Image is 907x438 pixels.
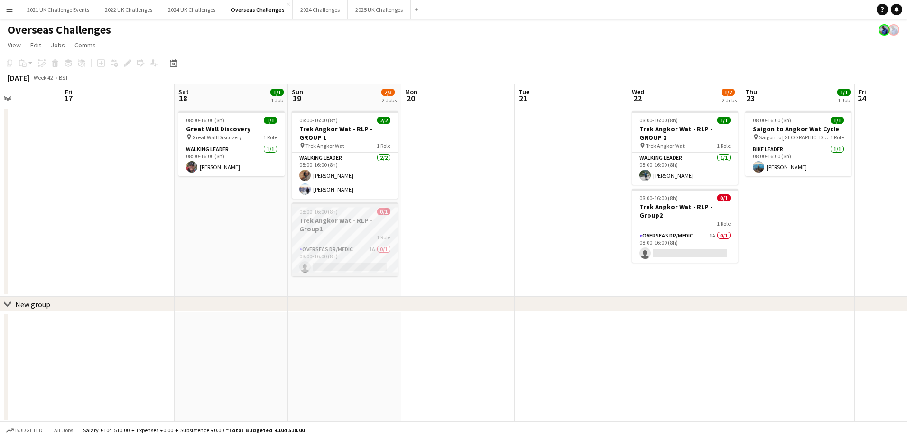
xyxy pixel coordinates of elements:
[263,134,277,141] span: 1 Role
[299,208,338,215] span: 08:00-16:00 (8h)
[59,74,68,81] div: BST
[382,97,397,104] div: 2 Jobs
[879,24,890,36] app-user-avatar: Andy Baker
[745,125,851,133] h3: Saigon to Angkor Wat Cycle
[722,97,737,104] div: 2 Jobs
[52,427,75,434] span: All jobs
[160,0,223,19] button: 2024 UK Challenges
[632,189,738,263] app-job-card: 08:00-16:00 (8h)0/1Trek Angkor Wat - RLP - Group21 RoleOverseas Dr/Medic1A0/108:00-16:00 (8h)
[305,142,344,149] span: Trek Angkor Wat
[632,153,738,185] app-card-role: Walking Leader1/108:00-16:00 (8h)[PERSON_NAME]
[292,216,398,233] h3: Trek Angkor Wat - RLP - Group1
[15,427,43,434] span: Budgeted
[97,0,160,19] button: 2022 UK Challenges
[632,125,738,142] h3: Trek Angkor Wat - RLP - GROUP 2
[717,142,731,149] span: 1 Role
[646,142,685,149] span: Trek Angkor Wat
[178,125,285,133] h3: Great Wall Discovery
[859,88,866,96] span: Fri
[404,93,417,104] span: 20
[632,111,738,185] app-job-card: 08:00-16:00 (8h)1/1Trek Angkor Wat - RLP - GROUP 2 Trek Angkor Wat1 RoleWalking Leader1/108:00-16...
[19,0,97,19] button: 2021 UK Challenge Events
[65,88,73,96] span: Fri
[348,0,411,19] button: 2025 UK Challenges
[717,194,731,201] span: 0/1
[744,93,757,104] span: 23
[292,202,398,276] app-job-card: 08:00-16:00 (8h)0/1Trek Angkor Wat - RLP - Group11 RoleOverseas Dr/Medic1A0/108:00-16:00 (8h)
[31,74,55,81] span: Week 42
[293,0,348,19] button: 2024 Challenges
[717,220,731,227] span: 1 Role
[229,427,305,434] span: Total Budgeted £104 510.00
[178,144,285,176] app-card-role: Walking Leader1/108:00-16:00 (8h)[PERSON_NAME]
[8,73,29,82] div: [DATE]
[8,41,21,49] span: View
[722,89,735,96] span: 1/2
[30,41,41,49] span: Edit
[639,117,678,124] span: 08:00-16:00 (8h)
[830,134,844,141] span: 1 Role
[270,89,284,96] span: 1/1
[632,230,738,263] app-card-role: Overseas Dr/Medic1A0/108:00-16:00 (8h)
[759,134,830,141] span: Saigon to [GEOGRAPHIC_DATA]
[405,88,417,96] span: Mon
[5,425,44,436] button: Budgeted
[857,93,866,104] span: 24
[753,117,791,124] span: 08:00-16:00 (8h)
[630,93,644,104] span: 22
[292,88,303,96] span: Sun
[831,117,844,124] span: 1/1
[745,88,757,96] span: Thu
[271,97,283,104] div: 1 Job
[377,117,390,124] span: 2/2
[178,111,285,176] app-job-card: 08:00-16:00 (8h)1/1Great Wall Discovery Great Wall Discovery1 RoleWalking Leader1/108:00-16:00 (8...
[717,117,731,124] span: 1/1
[292,125,398,142] h3: Trek Angkor Wat - RLP - GROUP 1
[264,117,277,124] span: 1/1
[377,208,390,215] span: 0/1
[517,93,529,104] span: 21
[186,117,224,124] span: 08:00-16:00 (8h)
[27,39,45,51] a: Edit
[192,134,242,141] span: Great Wall Discovery
[632,202,738,219] h3: Trek Angkor Wat - RLP - Group2
[71,39,100,51] a: Comms
[8,23,111,37] h1: Overseas Challenges
[51,41,65,49] span: Jobs
[15,300,50,309] div: New group
[639,194,678,201] span: 08:00-16:00 (8h)
[838,97,850,104] div: 1 Job
[290,93,303,104] span: 19
[377,234,390,241] span: 1 Role
[632,88,644,96] span: Wed
[888,24,899,36] app-user-avatar: Andy Baker
[4,39,25,51] a: View
[64,93,73,104] span: 17
[745,111,851,176] app-job-card: 08:00-16:00 (8h)1/1Saigon to Angkor Wat Cycle Saigon to [GEOGRAPHIC_DATA]1 RoleBike Leader1/108:0...
[381,89,395,96] span: 2/3
[178,88,189,96] span: Sat
[518,88,529,96] span: Tue
[47,39,69,51] a: Jobs
[837,89,851,96] span: 1/1
[292,111,398,199] app-job-card: 08:00-16:00 (8h)2/2Trek Angkor Wat - RLP - GROUP 1 Trek Angkor Wat1 RoleWalking Leader2/208:00-16...
[292,244,398,276] app-card-role: Overseas Dr/Medic1A0/108:00-16:00 (8h)
[292,153,398,199] app-card-role: Walking Leader2/208:00-16:00 (8h)[PERSON_NAME][PERSON_NAME]
[74,41,96,49] span: Comms
[177,93,189,104] span: 18
[299,117,338,124] span: 08:00-16:00 (8h)
[223,0,293,19] button: Overseas Challenges
[745,144,851,176] app-card-role: Bike Leader1/108:00-16:00 (8h)[PERSON_NAME]
[83,427,305,434] div: Salary £104 510.00 + Expenses £0.00 + Subsistence £0.00 =
[377,142,390,149] span: 1 Role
